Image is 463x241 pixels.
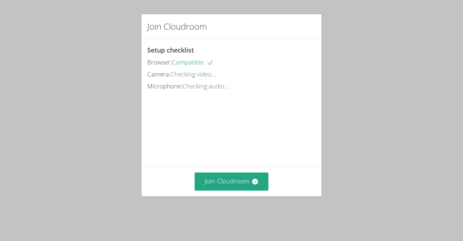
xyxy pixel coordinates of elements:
[147,70,170,78] span: Camera:
[147,58,172,66] span: Browser:
[182,82,229,90] span: Checking audio...
[170,70,216,78] span: Checking video...
[172,58,214,66] span: Compatible
[195,173,269,190] button: Join Cloudroom
[147,20,207,33] h2: Join Cloudroom
[147,82,182,90] span: Microphone:
[147,46,194,54] span: Setup checklist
